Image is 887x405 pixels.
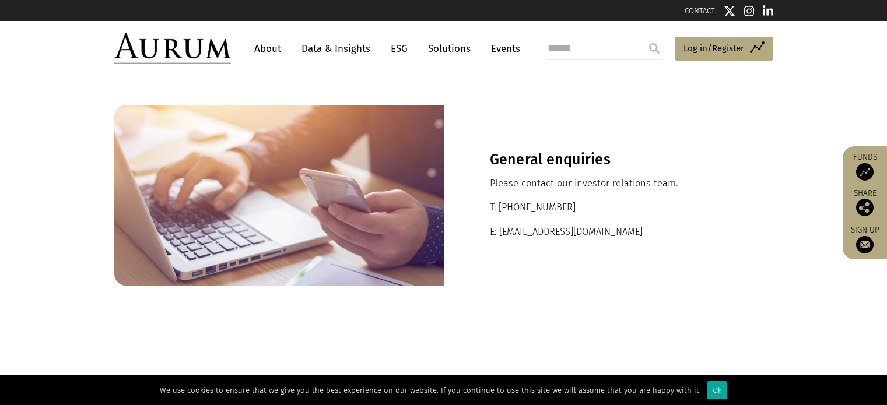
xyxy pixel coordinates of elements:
[744,5,755,17] img: Instagram icon
[763,5,773,17] img: Linkedin icon
[643,37,666,60] input: Submit
[707,381,727,399] div: Ok
[849,152,881,181] a: Funds
[685,6,715,15] a: CONTACT
[248,38,287,59] a: About
[422,38,476,59] a: Solutions
[856,236,874,253] img: Sign up to our newsletter
[490,176,727,191] p: Please contact our investor relations team.
[296,38,376,59] a: Data & Insights
[485,38,520,59] a: Events
[490,224,727,240] p: E: [EMAIL_ADDRESS][DOMAIN_NAME]
[683,41,744,55] span: Log in/Register
[856,163,874,181] img: Access Funds
[675,37,773,61] a: Log in/Register
[490,200,727,215] p: T: [PHONE_NUMBER]
[114,33,231,64] img: Aurum
[724,5,735,17] img: Twitter icon
[849,225,881,253] a: Sign up
[385,38,413,59] a: ESG
[849,189,881,216] div: Share
[856,199,874,216] img: Share this post
[490,151,727,168] h3: General enquiries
